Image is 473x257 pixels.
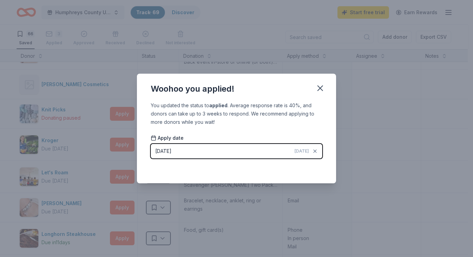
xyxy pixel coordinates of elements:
div: Woohoo you applied! [151,83,234,94]
div: [DATE] [155,147,171,155]
b: applied [209,102,228,108]
button: [DATE][DATE] [151,144,322,158]
span: Apply date [151,135,184,141]
div: You updated the status to . Average response rate is 40%, and donors can take up to 3 weeks to re... [151,101,322,126]
span: [DATE] [295,148,309,154]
